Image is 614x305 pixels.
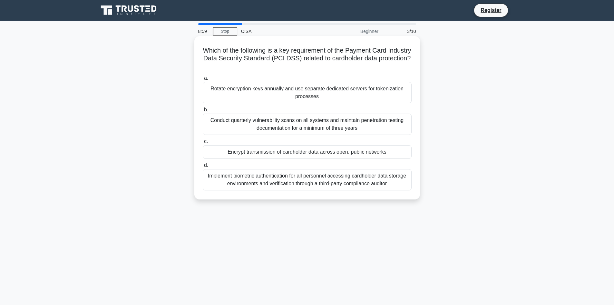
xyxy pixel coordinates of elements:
div: Rotate encryption keys annually and use separate dedicated servers for tokenization processes [203,82,412,103]
div: Implement biometric authentication for all personnel accessing cardholder data storage environmen... [203,169,412,190]
div: 8:59 [194,25,213,38]
span: b. [204,107,208,112]
span: d. [204,162,208,168]
span: c. [204,138,208,144]
a: Stop [213,27,237,36]
div: Conduct quarterly vulnerability scans on all systems and maintain penetration testing documentati... [203,114,412,135]
div: CISA [237,25,326,38]
div: Beginner [326,25,382,38]
h5: Which of the following is a key requirement of the Payment Card Industry Data Security Standard (... [202,46,412,70]
a: Register [477,6,505,14]
div: 3/10 [382,25,420,38]
div: Encrypt transmission of cardholder data across open, public networks [203,145,412,159]
span: a. [204,75,208,81]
